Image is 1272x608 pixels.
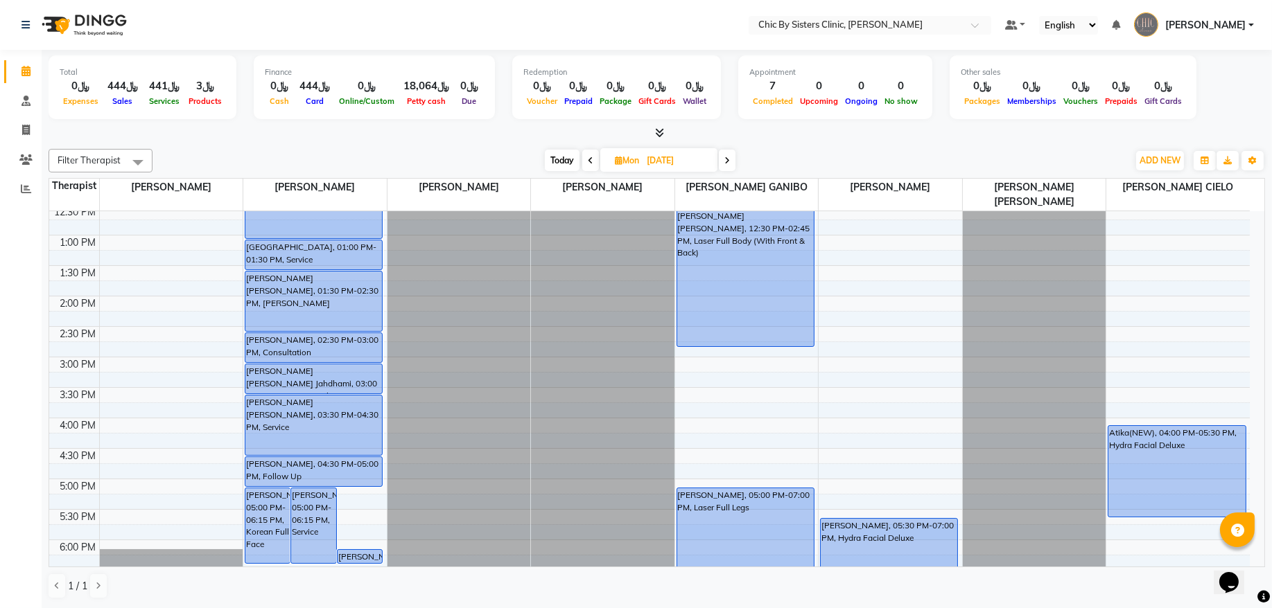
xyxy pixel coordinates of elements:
iframe: chat widget [1214,553,1258,594]
span: No show [881,96,921,106]
span: Sales [110,96,137,106]
div: ﷼18,064 [398,78,455,94]
div: [PERSON_NAME] [PERSON_NAME] Jahdhami, 03:00 PM-03:30 PM, Consultation [245,364,382,393]
div: [PERSON_NAME] [PERSON_NAME], 03:30 PM-04:30 PM, Service [245,395,382,455]
span: Gift Cards [635,96,679,106]
span: Voucher [523,96,561,106]
span: Gift Cards [1141,96,1185,106]
span: Wallet [679,96,710,106]
span: [PERSON_NAME] CIELO [1106,179,1250,196]
div: ﷼0 [561,78,596,94]
div: ﷼0 [60,78,102,94]
span: Today [545,150,580,171]
div: [GEOGRAPHIC_DATA], 01:00 PM-01:30 PM, Service [245,240,382,269]
div: 5:30 PM [58,510,99,524]
div: [PERSON_NAME], 05:00 PM-06:15 PM, Service [291,488,336,563]
div: ﷼0 [961,78,1004,94]
div: ﷼3 [185,78,225,94]
div: ﷼0 [635,78,679,94]
div: 3:00 PM [58,357,99,372]
div: ﷼441 [143,78,185,94]
input: 2025-10-06 [643,150,712,171]
div: ﷼0 [265,78,294,94]
span: 1 / 1 [68,579,87,593]
div: [PERSON_NAME] [PERSON_NAME], 12:30 PM-02:45 PM, Laser Full Body (With Front & Back) [677,209,814,346]
span: [PERSON_NAME] [387,179,531,196]
div: ﷼0 [523,78,561,94]
span: Petty cash [403,96,449,106]
div: 7 [749,78,796,94]
span: [PERSON_NAME] [531,179,674,196]
div: 6:00 PM [58,540,99,555]
span: Prepaids [1101,96,1141,106]
span: Packages [961,96,1004,106]
span: [PERSON_NAME] [819,179,962,196]
span: Completed [749,96,796,106]
div: 4:00 PM [58,418,99,433]
span: Cash [266,96,293,106]
span: [PERSON_NAME] [243,179,387,196]
div: Redemption [523,66,710,78]
div: Appointment [749,66,921,78]
span: Products [185,96,225,106]
div: 5:00 PM [58,479,99,494]
div: 0 [842,78,881,94]
div: 4:30 PM [58,449,99,463]
span: Ongoing [842,96,881,106]
span: Vouchers [1060,96,1101,106]
span: Services [146,96,183,106]
div: ﷼0 [679,78,710,94]
div: ﷼0 [455,78,484,94]
span: Memberships [1004,96,1060,106]
span: Due [459,96,480,106]
div: [PERSON_NAME] [PERSON_NAME], 01:30 PM-02:30 PM, [PERSON_NAME] [245,271,382,331]
div: 2:30 PM [58,327,99,341]
div: [PERSON_NAME], 05:00 PM-06:15 PM, Korean Full Face [245,488,290,563]
div: 1:30 PM [58,266,99,280]
div: Therapist [49,179,99,193]
button: ADD NEW [1136,151,1184,170]
div: ﷼0 [1141,78,1185,94]
div: [PERSON_NAME], 02:30 PM-03:00 PM, Consultation [245,333,382,362]
div: ﷼0 [1101,78,1141,94]
span: [PERSON_NAME] [1165,18,1246,33]
div: 0 [881,78,921,94]
div: ﷼0 [336,78,398,94]
span: Upcoming [796,96,842,106]
div: Total [60,66,225,78]
span: Package [596,96,635,106]
div: 0 [796,78,842,94]
div: ﷼0 [1060,78,1101,94]
span: Mon [611,155,643,166]
div: ﷼444 [294,78,336,94]
img: logo [35,6,130,44]
span: Online/Custom [336,96,398,106]
div: [PERSON_NAME] fateh, 06:00 PM-06:15 PM, Follow Up [338,550,382,563]
span: ADD NEW [1140,155,1180,166]
div: Other sales [961,66,1185,78]
div: [PERSON_NAME], 04:30 PM-05:00 PM, Follow Up [245,457,382,486]
div: 12:30 PM [52,205,99,220]
div: ﷼0 [1004,78,1060,94]
div: ﷼0 [596,78,635,94]
div: Atika(NEW), 04:00 PM-05:30 PM, Hydra Facial Deluxe [1108,426,1246,517]
span: [PERSON_NAME] GANIBO [675,179,819,196]
span: [PERSON_NAME] [100,179,243,196]
span: Prepaid [561,96,596,106]
div: 3:30 PM [58,388,99,402]
div: 2:00 PM [58,296,99,311]
span: [PERSON_NAME] [PERSON_NAME] [963,179,1106,211]
div: 1:00 PM [58,235,99,250]
div: ﷼444 [102,78,143,94]
div: Finance [265,66,484,78]
span: Card [302,96,327,106]
span: Filter Therapist [58,154,121,166]
img: SHAHLA IBRAHIM [1134,12,1158,37]
span: Expenses [60,96,102,106]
